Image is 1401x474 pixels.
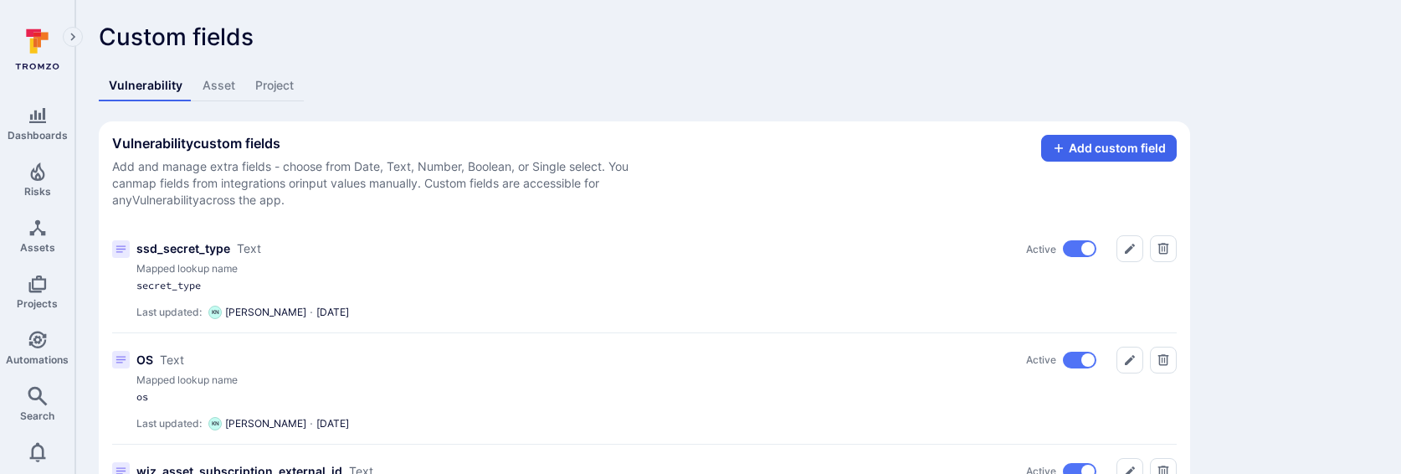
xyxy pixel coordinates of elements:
[237,240,261,257] p: Type
[1026,352,1096,368] div: Active
[1150,235,1177,262] button: Delete
[136,262,1177,276] p: Mapped lookup name
[1116,347,1143,374] button: Edit
[112,135,648,152] p: Vulnerability custom fields
[136,352,153,368] p: Title
[136,390,722,404] div: os
[112,333,1177,444] div: Title
[225,306,306,319] p: [PERSON_NAME]
[1041,135,1177,162] div: Discard or save changes to the field you're editing to add a new field
[8,129,68,142] span: Dashboards
[245,70,304,101] a: Project
[136,279,722,292] div: secret_type
[6,353,69,366] span: Automations
[192,70,245,101] a: Asset
[17,297,58,310] span: Projects
[208,306,222,319] div: Kacper Nowak
[316,306,349,319] p: [DATE]
[99,70,192,101] a: Vulnerability
[136,374,1177,387] p: Mapped lookup name
[1116,235,1143,262] button: Edit
[63,27,83,47] button: Expand navigation menu
[24,185,51,198] span: Risks
[225,417,306,430] p: [PERSON_NAME]
[136,417,202,430] p: Last updated:
[1150,347,1177,374] button: Delete
[1041,135,1177,162] button: Add custom field
[20,241,55,254] span: Assets
[208,417,222,430] div: Kacper Nowak
[20,410,54,422] span: Search
[310,417,313,430] p: ·
[112,158,648,209] p: Add and manage extra fields - choose from Date, Text, Number, Boolean, or Single select. You can ...
[112,222,1177,332] div: Title
[160,352,184,368] p: Type
[136,240,230,257] p: Title
[67,30,79,44] i: Expand navigation menu
[99,70,1190,101] div: Custom fields tabs
[1026,240,1096,257] div: Active
[99,23,1190,50] p: Custom fields
[316,417,349,430] p: [DATE]
[310,306,313,319] p: ·
[136,306,202,318] p: Last updated:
